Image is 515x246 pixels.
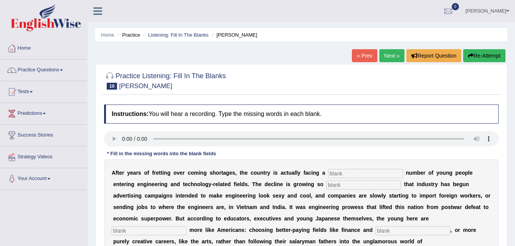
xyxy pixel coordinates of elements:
[212,181,213,187] b: -
[441,193,444,199] b: o
[311,181,314,187] b: g
[273,193,276,199] b: s
[320,181,324,187] b: o
[257,170,260,176] b: u
[459,181,463,187] b: g
[288,170,292,176] b: u
[201,181,202,187] b: l
[280,181,283,187] b: e
[406,170,409,176] b: n
[107,83,117,90] span: 10
[156,193,159,199] b: p
[166,193,170,199] b: n
[191,181,194,187] b: h
[406,181,409,187] b: h
[258,181,262,187] b: e
[260,193,263,199] b: o
[315,193,318,199] b: a
[432,170,433,176] b: f
[429,193,433,199] b: o
[297,181,298,187] b: r
[138,193,142,199] b: g
[127,193,129,199] b: t
[112,170,116,176] b: A
[299,181,302,187] b: o
[228,181,231,187] b: d
[432,193,434,199] b: r
[112,111,149,117] b: Instructions:
[379,49,404,62] a: Next »
[374,193,377,199] b: o
[406,49,461,62] button: Report Question
[412,193,414,199] b: t
[259,193,260,199] b: l
[173,181,177,187] b: n
[226,170,229,176] b: g
[331,193,334,199] b: o
[441,181,444,187] b: h
[271,181,274,187] b: c
[216,170,219,176] b: o
[210,31,257,39] li: [PERSON_NAME]
[104,71,226,90] h2: Practice Listening: Fill In The Blanks
[135,193,139,199] b: n
[182,193,185,199] b: e
[213,193,217,199] b: a
[459,170,462,176] b: e
[389,193,392,199] b: s
[440,170,443,176] b: o
[465,170,468,176] b: p
[421,193,425,199] b: m
[306,181,308,187] b: i
[310,193,311,199] b: l
[159,181,161,187] b: i
[252,181,255,187] b: T
[265,181,268,187] b: d
[154,181,157,187] b: e
[245,170,248,176] b: e
[405,193,409,199] b: g
[202,181,205,187] b: o
[235,170,237,176] b: ,
[161,170,163,176] b: t
[284,170,287,176] b: c
[322,170,325,176] b: a
[286,181,287,187] b: i
[192,193,195,199] b: e
[462,170,465,176] b: o
[428,181,431,187] b: s
[418,181,422,187] b: n
[162,193,163,199] b: i
[223,170,226,176] b: a
[217,193,220,199] b: k
[128,181,131,187] b: n
[197,181,201,187] b: o
[170,181,173,187] b: a
[290,193,294,199] b: n
[240,193,243,199] b: e
[412,181,414,187] b: t
[104,150,219,158] div: * Fill in the missing words into the blank fields
[180,170,183,176] b: e
[0,38,87,57] a: Home
[245,193,247,199] b: r
[101,32,114,38] a: Home
[303,170,305,176] b: f
[401,193,402,199] b: i
[167,170,171,176] b: g
[116,193,120,199] b: d
[228,193,232,199] b: n
[235,193,236,199] b: i
[447,181,450,187] b: s
[201,193,203,199] b: t
[157,181,159,187] b: r
[287,193,290,199] b: a
[0,59,87,79] a: Practice Questions
[122,170,124,176] b: r
[377,193,382,199] b: w
[370,193,373,199] b: s
[133,170,136,176] b: a
[164,181,168,187] b: g
[342,193,345,199] b: a
[417,170,420,176] b: b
